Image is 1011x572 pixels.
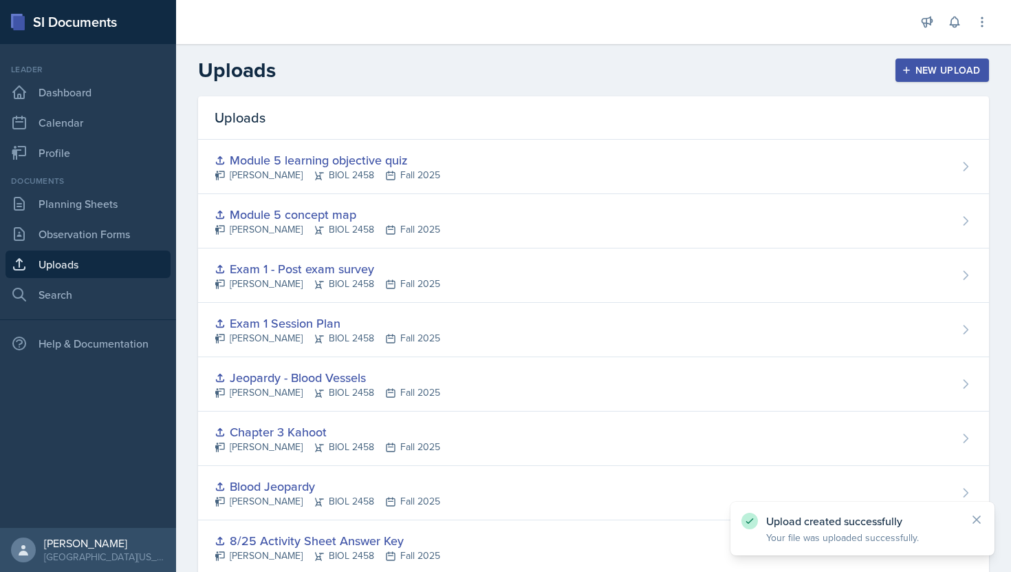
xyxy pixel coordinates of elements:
[198,58,276,83] h2: Uploads
[215,314,440,332] div: Exam 1 Session Plan
[198,466,989,520] a: Blood Jeopardy [PERSON_NAME]BIOL 2458Fall 2025
[6,109,171,136] a: Calendar
[6,78,171,106] a: Dashboard
[198,96,989,140] div: Uploads
[895,59,990,82] button: New Upload
[6,139,171,167] a: Profile
[215,151,440,169] div: Module 5 learning objective quiz
[215,549,440,563] div: [PERSON_NAME] BIOL 2458 Fall 2025
[198,412,989,466] a: Chapter 3 Kahoot [PERSON_NAME]BIOL 2458Fall 2025
[6,220,171,248] a: Observation Forms
[198,357,989,412] a: Jeopardy - Blood Vessels [PERSON_NAME]BIOL 2458Fall 2025
[6,251,171,278] a: Uploads
[44,536,165,550] div: [PERSON_NAME]
[215,440,440,454] div: [PERSON_NAME] BIOL 2458 Fall 2025
[766,514,959,528] p: Upload created successfully
[215,222,440,237] div: [PERSON_NAME] BIOL 2458 Fall 2025
[215,331,440,346] div: [PERSON_NAME] BIOL 2458 Fall 2025
[215,385,440,400] div: [PERSON_NAME] BIOL 2458 Fall 2025
[198,303,989,357] a: Exam 1 Session Plan [PERSON_NAME]BIOL 2458Fall 2025
[6,190,171,218] a: Planning Sheets
[6,281,171,308] a: Search
[215,423,440,441] div: Chapter 3 Kahoot
[6,330,171,357] div: Help & Documentation
[215,477,440,496] div: Blood Jeopardy
[215,205,440,224] div: Module 5 concept map
[44,550,165,564] div: [GEOGRAPHIC_DATA][US_STATE]
[215,259,440,278] div: Exam 1 - Post exam survey
[215,368,440,387] div: Jeopardy - Blood Vessels
[6,175,171,187] div: Documents
[198,140,989,194] a: Module 5 learning objective quiz [PERSON_NAME]BIOL 2458Fall 2025
[198,248,989,303] a: Exam 1 - Post exam survey [PERSON_NAME]BIOL 2458Fall 2025
[215,494,440,509] div: [PERSON_NAME] BIOL 2458 Fall 2025
[215,531,440,550] div: 8/25 Activity Sheet Answer Key
[215,168,440,182] div: [PERSON_NAME] BIOL 2458 Fall 2025
[904,65,981,76] div: New Upload
[198,194,989,248] a: Module 5 concept map [PERSON_NAME]BIOL 2458Fall 2025
[766,531,959,544] p: Your file was uploaded successfully.
[215,277,440,291] div: [PERSON_NAME] BIOL 2458 Fall 2025
[6,63,171,76] div: Leader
